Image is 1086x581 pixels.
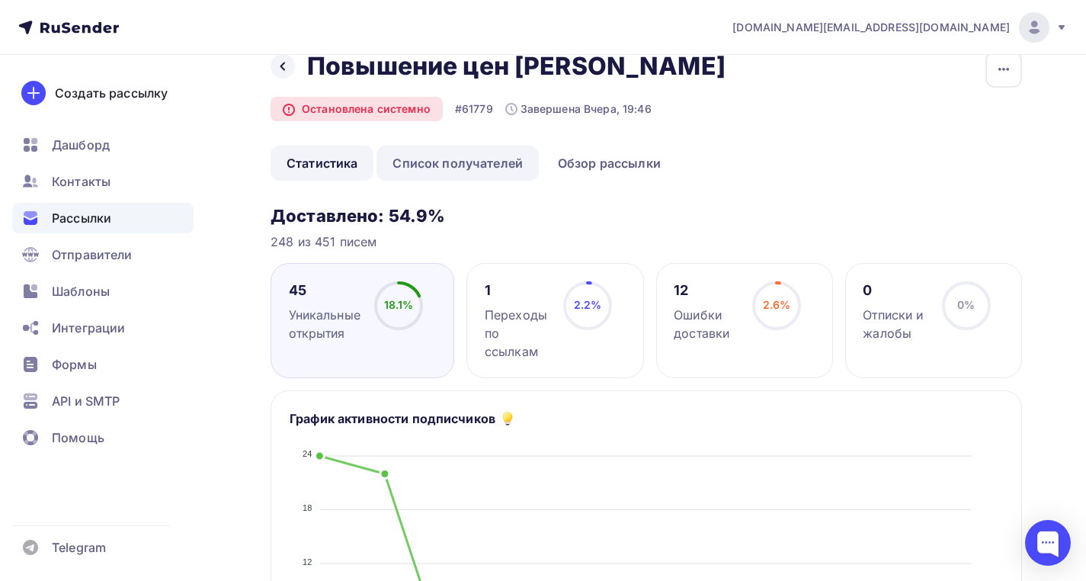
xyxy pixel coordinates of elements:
div: 1 [485,281,549,300]
div: Переходы по ссылкам [485,306,549,361]
div: Завершена Вчера, 19:46 [505,101,652,117]
div: 248 из 451 писем [271,233,1022,251]
span: Помощь [52,429,104,447]
div: 0 [863,281,927,300]
a: Дашборд [12,130,194,160]
span: 2.2% [574,298,602,311]
span: 18.1% [384,298,414,311]
a: [DOMAIN_NAME][EMAIL_ADDRESS][DOMAIN_NAME] [732,12,1068,43]
span: 2.6% [763,298,791,311]
span: Шаблоны [52,282,110,300]
div: Отписки и жалобы [863,306,927,342]
div: Уникальные открытия [289,306,360,342]
span: Отправители [52,246,133,264]
a: Список получателей [376,146,539,181]
a: Формы [12,349,194,380]
span: Рассылки [52,209,111,227]
span: Контакты [52,172,111,191]
a: Рассылки [12,203,194,233]
div: Ошибки доставки [674,306,738,342]
a: Контакты [12,166,194,197]
h2: Повышение цен [PERSON_NAME] [307,51,726,82]
div: Остановлена системно [271,97,443,121]
span: [DOMAIN_NAME][EMAIL_ADDRESS][DOMAIN_NAME] [732,20,1010,35]
a: Статистика [271,146,373,181]
tspan: 18 [303,503,312,512]
span: Telegram [52,538,106,557]
h3: Доставлено: 54.9% [271,205,1022,226]
a: Обзор рассылки [542,146,677,181]
h5: График активности подписчиков [290,409,495,428]
tspan: 12 [303,557,312,567]
span: API и SMTP [52,392,120,410]
div: 45 [289,281,360,300]
span: Формы [52,355,97,374]
span: 0% [957,298,975,311]
div: Создать рассылку [55,84,168,102]
a: Отправители [12,239,194,270]
div: #61779 [455,101,493,117]
span: Дашборд [52,136,110,154]
span: Интеграции [52,319,125,337]
tspan: 24 [303,449,312,458]
a: Шаблоны [12,276,194,307]
div: 12 [674,281,738,300]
